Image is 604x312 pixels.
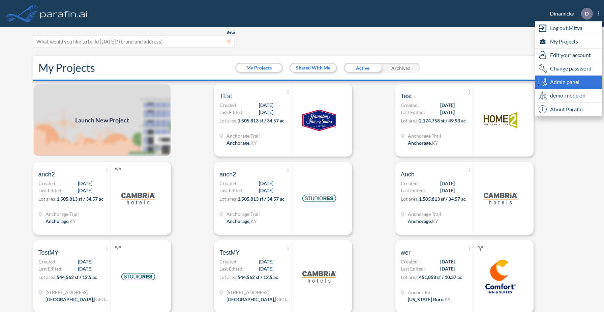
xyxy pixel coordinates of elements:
[219,180,238,187] span: Created:
[535,49,602,62] div: Edit user
[401,265,425,272] span: Last Edited:
[401,274,419,280] span: Lot area:
[432,140,438,146] span: KY
[219,187,244,194] span: Last Edited:
[39,7,89,20] img: logo
[408,140,432,146] span: Anchorage ,
[440,180,455,187] span: [DATE]
[227,296,275,302] span: [GEOGRAPHIC_DATA] ,
[440,102,455,109] span: [DATE]
[250,218,257,224] span: KY
[78,180,92,187] span: [DATE]
[57,274,97,280] span: 544,562 sf / 12.5 ac
[401,118,419,123] span: Lot area:
[238,274,278,280] span: 544,562 sf / 12.5 ac
[38,170,55,178] span: anch2
[219,258,238,265] span: Created:
[219,118,238,123] span: Lot area:
[38,61,95,74] h2: My Projects
[38,258,57,265] span: Created:
[535,89,602,103] div: demo-mode on
[46,218,76,225] div: Anchorage, KY
[69,218,76,224] span: KY
[38,187,63,194] span: Last Edited:
[408,218,438,225] div: Anchorage, KY
[57,196,103,202] span: 1,505,813 sf / 34.57 ac
[382,63,420,73] div: Archived
[227,210,260,218] span: Anchorage Trail
[259,265,273,272] span: [DATE]
[219,249,240,257] span: TestMY
[75,116,129,125] span: Launch New Project
[535,62,602,76] div: Change password
[78,265,92,272] span: [DATE]
[259,102,273,109] span: [DATE]
[219,170,236,178] span: anch2
[401,196,419,202] span: Lot area:
[302,181,336,215] img: logo
[408,139,438,146] div: Anchorage, KY
[121,260,155,293] img: logo
[408,296,445,302] span: [US_STATE] Boro ,
[259,109,273,116] span: [DATE]
[302,260,336,293] img: logo
[94,296,142,302] span: [GEOGRAPHIC_DATA]
[401,92,412,100] span: Test
[401,249,411,257] span: wer
[393,84,574,157] a: TestCreated:[DATE]Last Edited:[DATE]Lot area:2,174,758 sf / 49.93 acAnchorage TrailAnchorage,KYlogo
[535,35,602,49] div: My Projects
[440,265,455,272] span: [DATE]
[408,289,451,296] span: Anchor Rd
[78,187,92,194] span: [DATE]
[259,180,273,187] span: [DATE]
[401,258,419,265] span: Created:
[393,162,574,235] a: AnchCreated:[DATE]Last Edited:[DATE]Lot area:1,505,813 sf / 34.57 acAnchorage TrailAnchorage,KYlogo
[535,76,602,89] div: Admin panel
[227,140,250,146] span: Anchorage ,
[484,260,517,293] img: logo
[236,64,282,72] button: My Projects
[408,296,451,303] div: Washington Boro, PA
[550,105,583,113] span: About Parafin
[419,118,466,123] span: 2,174,758 sf / 49.93 ac
[550,78,579,86] span: Admin panel
[484,103,517,137] img: logo
[30,162,212,235] a: anch2Created:[DATE]Last Edited:[DATE]Lot area:1,505,813 sf / 34.57 acAnchorage TrailAnchorage,KYlogo
[238,196,284,202] span: 1,505,813 sf / 34.57 ac
[550,64,592,73] span: Change password
[401,170,415,178] span: Anch
[219,109,244,116] span: Last Edited:
[227,218,257,225] div: Anchorage, KY
[219,102,238,109] span: Created:
[238,118,284,123] span: 1,505,813 sf / 34.57 ac
[227,296,291,303] div: Houston, TX
[227,30,235,35] span: Beta
[38,249,59,257] span: TestMY
[227,132,260,139] span: Anchorage Trail
[250,140,257,146] span: KY
[401,187,425,194] span: Last Edited:
[46,296,94,302] span: [GEOGRAPHIC_DATA] ,
[550,51,591,59] span: Edit your account
[219,265,244,272] span: Last Edited:
[401,180,419,187] span: Created:
[46,218,69,224] span: Anchorage ,
[211,162,393,235] a: anch2Created:[DATE]Last Edited:[DATE]Lot area:1,505,813 sf / 34.57 acAnchorage TrailAnchorage,KYlogo
[408,210,441,218] span: Anchorage Trail
[484,181,517,215] img: logo
[445,296,451,302] span: PA
[535,103,602,116] div: About Parafin
[440,187,455,194] span: [DATE]
[219,196,238,202] span: Lot area:
[401,102,419,109] span: Created:
[408,218,432,224] span: Anchorage ,
[432,218,438,224] span: KY
[539,105,547,113] span: i
[585,10,589,17] p: D
[302,103,336,137] img: logo
[344,63,382,73] div: Active
[440,258,455,265] span: [DATE]
[440,109,455,116] span: [DATE]
[38,180,57,187] span: Created:
[227,139,257,146] div: Anchorage, KY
